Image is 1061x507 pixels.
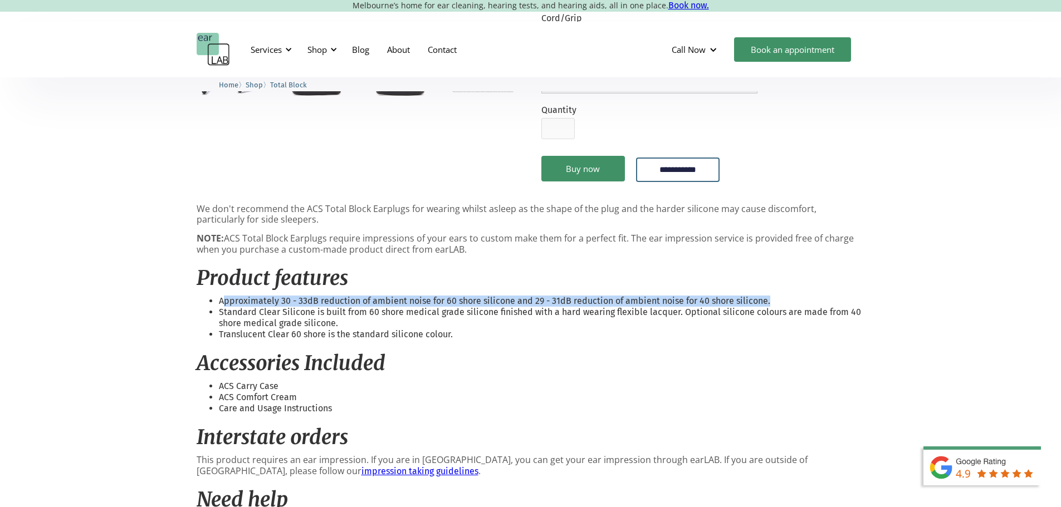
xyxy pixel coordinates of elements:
p: This product requires an ear impression. If you are in [GEOGRAPHIC_DATA], you can get your ear im... [197,455,865,476]
a: home [197,33,230,66]
div: Call Now [672,44,706,55]
li: 〉 [246,79,270,91]
a: Home [219,79,238,90]
li: ACS Carry Case [219,381,865,392]
label: Quantity [541,105,576,115]
label: Cord/Grip [541,13,757,23]
li: Care and Usage Instructions [219,403,865,414]
span: Home [219,81,238,89]
div: Services [251,44,282,55]
p: ACS Total Block Earplugs require impressions of your ears to custom make them for a perfect fit. ... [197,233,865,254]
em: Interstate orders [197,425,348,450]
strong: NOTE: [197,232,224,244]
a: Buy now [541,156,625,181]
a: impression taking guidelines [361,466,478,476]
span: Shop [246,81,263,89]
a: Total Block [270,79,307,90]
li: ACS Comfort Cream [219,392,865,403]
em: Product features [197,265,348,291]
li: Approximately 30 - 33dB reduction of ambient noise for 60 shore silicone and 29 - 31dB reduction ... [219,296,865,307]
li: 〉 [219,79,246,91]
p: We don't recommend the ACS Total Block Earplugs for wearing whilst asleep as the shape of the plu... [197,204,865,225]
a: Book an appointment [734,37,851,62]
div: Services [244,33,295,66]
li: Standard Clear Silicone is built from 60 shore medical grade silicone finished with a hard wearin... [219,307,865,329]
div: Shop [301,33,340,66]
a: Contact [419,33,466,66]
div: Shop [307,44,327,55]
a: Shop [246,79,263,90]
li: Translucent Clear 60 shore is the standard silicone colour. [219,329,865,340]
a: Blog [343,33,378,66]
span: Total Block [270,81,307,89]
a: About [378,33,419,66]
div: Call Now [663,33,728,66]
em: Accessories Included [197,351,385,376]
